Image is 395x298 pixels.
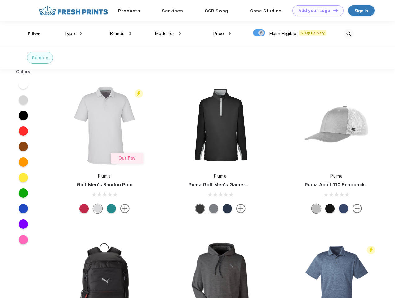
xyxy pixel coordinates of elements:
a: Services [162,8,183,14]
img: fo%20logo%202.webp [37,5,110,16]
span: Brands [110,31,125,36]
div: Filter [28,30,40,38]
a: Puma [330,174,343,178]
span: 5 Day Delivery [299,30,326,36]
a: CSR Swag [205,8,228,14]
a: Puma Golf Men's Gamer Golf Quarter-Zip [189,182,286,187]
img: dropdown.png [80,32,82,35]
div: Peacoat with Qut Shd [339,204,348,213]
div: Green Lagoon [107,204,116,213]
span: Price [213,31,224,36]
a: Puma [98,174,111,178]
div: Ski Patrol [79,204,89,213]
div: Quarry with Brt Whit [312,204,321,213]
span: Made for [155,31,174,36]
img: dropdown.png [229,32,231,35]
img: func=resize&h=266 [63,84,146,167]
img: dropdown.png [129,32,131,35]
img: dropdown.png [179,32,181,35]
div: Colors [11,69,35,75]
div: Quiet Shade [209,204,218,213]
div: Add your Logo [298,8,330,13]
span: Our Fav [118,156,135,160]
img: flash_active_toggle.svg [135,89,143,98]
div: Puma Black [195,204,205,213]
img: func=resize&h=266 [179,84,262,167]
img: filter_cancel.svg [46,57,48,59]
a: Golf Men's Bandon Polo [77,182,133,187]
img: more.svg [120,204,130,213]
img: desktop_search.svg [344,29,354,39]
img: more.svg [236,204,246,213]
div: Sign in [355,7,368,14]
div: Pma Blk with Pma Blk [325,204,335,213]
img: more.svg [353,204,362,213]
img: func=resize&h=266 [295,84,378,167]
div: High Rise [93,204,102,213]
a: Puma [214,174,227,178]
span: Type [64,31,75,36]
div: Puma [32,55,44,61]
img: flash_active_toggle.svg [367,246,375,254]
div: Navy Blazer [223,204,232,213]
span: Flash Eligible [269,31,296,36]
a: Products [118,8,140,14]
a: Sign in [348,5,375,16]
img: DT [333,9,338,12]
